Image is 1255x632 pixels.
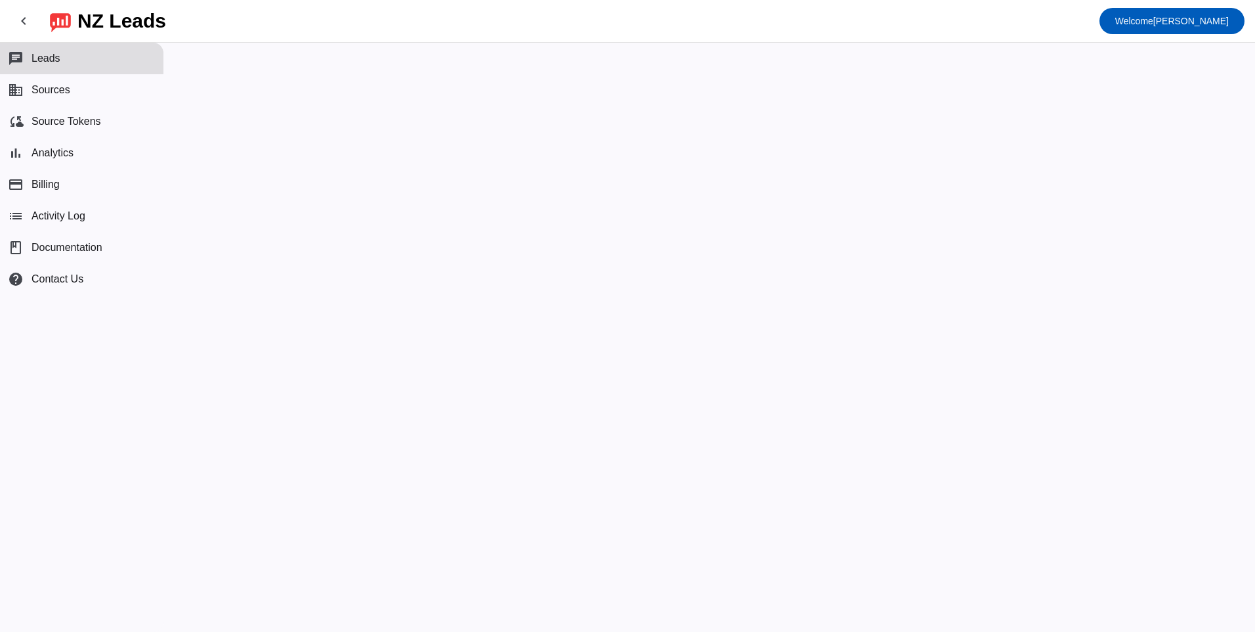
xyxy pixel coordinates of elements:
mat-icon: list [8,208,24,224]
mat-icon: help [8,271,24,287]
span: Documentation [32,242,102,254]
mat-icon: cloud_sync [8,114,24,129]
div: NZ Leads [77,12,166,30]
mat-icon: payment [8,177,24,192]
span: Source Tokens [32,116,101,127]
span: [PERSON_NAME] [1115,12,1229,30]
span: Billing [32,179,60,191]
span: Contact Us [32,273,83,285]
span: book [8,240,24,256]
mat-icon: chat [8,51,24,66]
mat-icon: bar_chart [8,145,24,161]
span: Sources [32,84,70,96]
mat-icon: chevron_left [16,13,32,29]
mat-icon: business [8,82,24,98]
span: Leads [32,53,60,64]
span: Activity Log [32,210,85,222]
span: Welcome [1115,16,1153,26]
button: Welcome[PERSON_NAME] [1099,8,1244,34]
span: Analytics [32,147,74,159]
img: logo [50,10,71,32]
